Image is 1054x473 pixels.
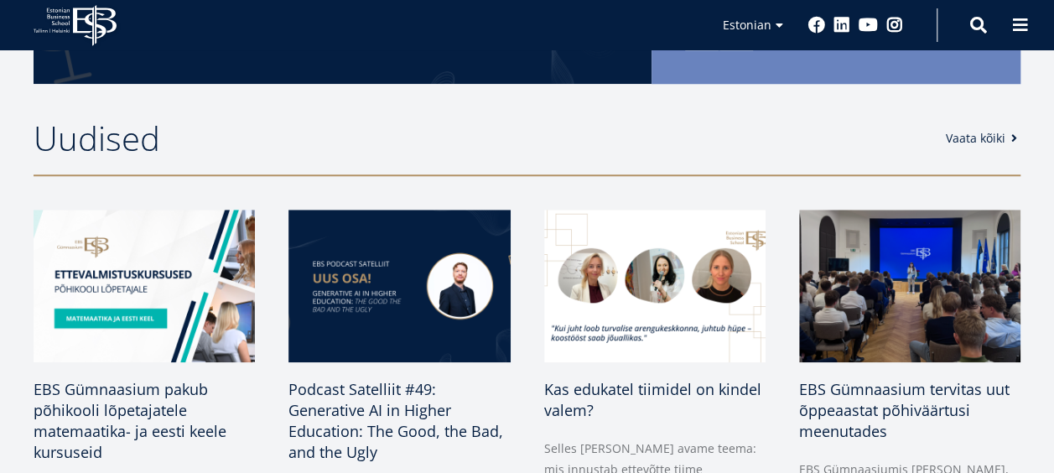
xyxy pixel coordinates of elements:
img: satelliit 49 [288,210,510,362]
img: Kaidi Neeme, Liis Paemurru, Kristiina Esop [544,210,766,362]
img: EBS Gümnaasiumi ettevalmistuskursused [34,210,255,362]
span: EBS Gümnaasium pakub põhikooli lõpetajatele matemaatika- ja eesti keele kursuseid [34,379,226,462]
span: Podcast Satelliit #49: Generative AI in Higher Education: The Good, the Bad, and the Ugly [288,379,503,462]
a: Instagram [886,17,903,34]
h2: Uudised [34,117,927,159]
a: Vaata kõiki [946,130,1022,147]
span: EBS Gümnaasium tervitas uut õppeaastat põhiväärtusi meenutades [799,379,1010,441]
a: Linkedin [833,17,850,34]
a: Youtube [859,17,878,34]
a: Previous [685,17,719,50]
img: a [799,210,1020,362]
a: Facebook [808,17,825,34]
span: Kas edukatel tiimidel on kindel valem? [544,379,761,420]
a: Next [719,17,753,50]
